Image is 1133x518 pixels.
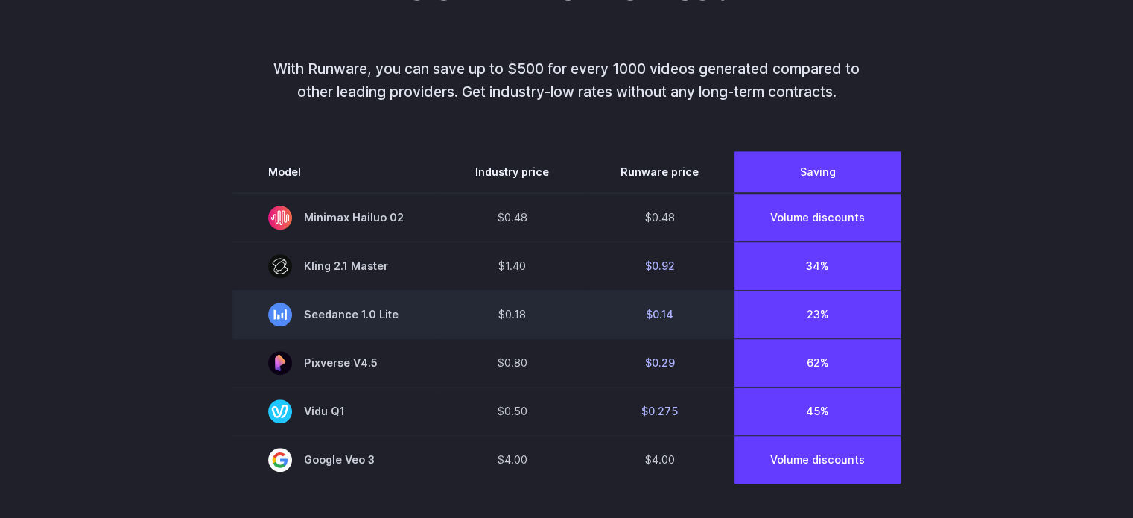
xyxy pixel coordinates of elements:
td: $0.29 [585,338,734,387]
span: Vidu Q1 [268,399,404,423]
td: $0.48 [439,193,585,242]
td: $0.48 [585,193,734,242]
td: $4.00 [585,435,734,484]
td: $0.92 [585,241,734,290]
a: Volume discounts [770,211,865,224]
span: Pixverse V4.5 [268,351,404,375]
td: 45% [734,387,901,435]
td: 23% [734,290,901,338]
td: $0.14 [585,290,734,338]
td: $0.80 [439,338,585,387]
th: Runware price [585,151,734,193]
span: Minimax Hailuo 02 [268,206,404,230]
td: 34% [734,241,901,290]
span: Seedance 1.0 Lite [268,303,404,326]
th: Industry price [439,151,585,193]
span: Kling 2.1 Master [268,254,404,278]
td: $0.275 [585,387,734,435]
th: Saving [734,151,901,193]
a: Volume discounts [770,453,865,466]
p: With Runware, you can save up to $500 for every 1000 videos generated compared to other leading p... [257,57,877,103]
th: Model [232,151,439,193]
td: $0.50 [439,387,585,435]
td: 62% [734,338,901,387]
span: Google Veo 3 [268,448,404,472]
td: $1.40 [439,241,585,290]
td: $0.18 [439,290,585,338]
td: $4.00 [439,435,585,484]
